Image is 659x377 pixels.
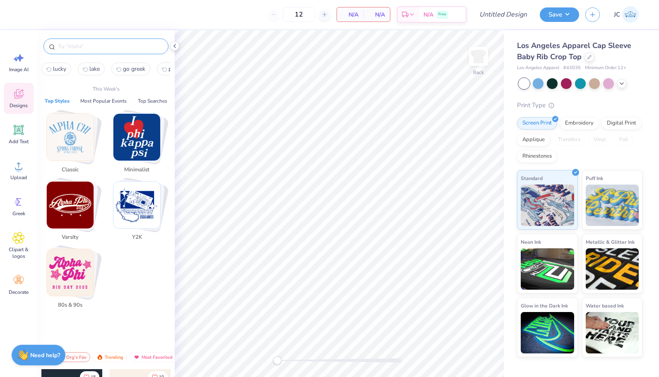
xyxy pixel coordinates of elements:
[78,97,129,105] button: Most Popular Events
[93,85,120,93] p: This Week's
[517,134,550,146] div: Applique
[273,356,281,365] div: Accessibility label
[521,248,574,290] img: Neon Ink
[610,6,642,23] a: JC
[113,182,160,228] img: Y2K
[47,249,94,296] img: 80s & 90s
[470,48,487,65] img: Back
[521,185,574,226] img: Standard
[368,10,385,19] span: N/A
[44,352,90,362] div: Your Org's Fav
[123,65,145,73] span: go greek
[614,134,633,146] div: Foil
[517,101,642,110] div: Print Type
[540,7,579,22] button: Save
[5,246,32,259] span: Clipart & logos
[57,42,163,50] input: Try "Alpha"
[78,62,105,75] button: lake1
[521,312,574,353] img: Glow in the Dark Ink
[586,248,639,290] img: Metallic & Glitter Ink
[438,12,446,17] span: Free
[586,312,639,353] img: Water based Ink
[342,10,358,19] span: N/A
[123,166,150,174] span: Minimalist
[12,210,25,217] span: Greek
[113,114,160,161] img: Minimalist
[41,113,104,177] button: Stack Card Button Classic
[47,114,94,161] img: Classic
[157,62,190,75] button: phone3
[517,65,559,72] span: Los Angeles Apparel
[560,117,599,130] div: Embroidery
[614,10,620,19] span: JC
[89,65,100,73] span: lake
[96,354,103,360] img: trending.gif
[586,238,635,246] span: Metallic & Glitter Ink
[563,65,581,72] span: # 43035
[93,352,127,362] div: Trending
[517,150,557,163] div: Rhinestones
[41,62,71,75] button: lucky0
[130,352,176,362] div: Most Favorited
[423,10,433,19] span: N/A
[601,117,642,130] div: Digital Print
[473,6,534,23] input: Untitled Design
[586,174,603,182] span: Puff Ink
[123,233,150,242] span: Y2K
[10,174,27,181] span: Upload
[473,69,484,76] div: Back
[42,97,72,105] button: Top Styles
[41,249,104,312] button: Stack Card Button 80s & 90s
[622,6,639,23] img: Jadyn Crane
[9,138,29,145] span: Add Text
[108,113,171,177] button: Stack Card Button Minimalist
[108,181,171,245] button: Stack Card Button Y2K
[57,166,84,174] span: Classic
[521,238,541,246] span: Neon Ink
[586,301,624,310] span: Water based Ink
[586,185,639,226] img: Puff Ink
[521,301,568,310] span: Glow in the Dark Ink
[57,233,84,242] span: Varsity
[135,97,170,105] button: Top Searches
[133,354,140,360] img: most_fav.gif
[47,182,94,228] img: Varsity
[53,65,66,73] span: lucky
[521,174,543,182] span: Standard
[553,134,586,146] div: Transfers
[517,41,631,62] span: Los Angeles Apparel Cap Sleeve Baby Rib Crop Top
[111,62,150,75] button: go greek2
[10,102,28,109] span: Designs
[30,351,60,359] strong: Need help?
[168,65,185,73] span: phone
[9,289,29,295] span: Decorate
[588,134,611,146] div: Vinyl
[517,117,557,130] div: Screen Print
[9,66,29,73] span: Image AI
[283,7,315,22] input: – –
[41,181,104,245] button: Stack Card Button Varsity
[585,65,626,72] span: Minimum Order: 12 +
[57,301,84,310] span: 80s & 90s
